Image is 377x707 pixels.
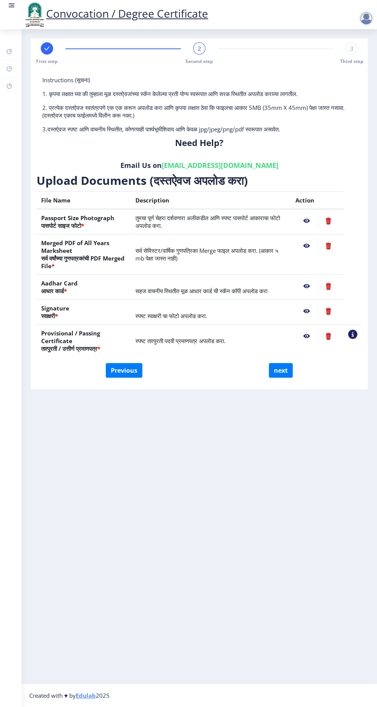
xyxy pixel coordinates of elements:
[42,125,356,133] p: 3.दस्तऐवज स्पष्ट आणि वाचनीय स्थितीत, कोणत्याही पार्श्वभूमीशिवाय आणि केवळ jpg/jpeg/png/pdf स्वरूपा...
[37,173,362,188] h3: Upload Documents (दस्तऐवज अपलोड करा)
[42,104,356,119] p: 2. प्रत्येक दस्तऐवज स्वतंत्रपणे एक एक करून अपलोड करा आणि कृपया लक्षात ठेवा कि फाइलचा आकार 5MB (35...
[42,76,90,84] span: Instructions (सूचना)
[185,58,213,65] span: Second step
[37,300,131,325] th: Signature स्वाक्षरी
[348,330,357,339] nb-action: View Sample PDC
[37,325,131,357] th: Provisional / Passing Certificate तात्पुरती / उत्तीर्ण प्रमाणपत्र
[37,234,131,275] th: Merged PDF of All Years Marksheet सर्व वर्षांच्या गुणपत्रकांची PDF Merged File
[318,329,339,343] nb-action: Delete File
[162,161,279,170] a: [EMAIL_ADDRESS][DOMAIN_NAME]
[318,239,339,253] nb-action: Delete File
[318,279,339,293] nb-action: Delete File
[23,6,208,21] a: Convocation / Degree Certificate
[295,214,318,228] nb-action: View File
[295,239,318,253] nb-action: View File
[37,209,131,234] th: Passport Size Photograph पासपोर्ट साइज फोटो
[23,2,46,28] img: logo
[135,337,225,345] span: स्पष्ट तात्पुरती पदवी प्रमाणपत्र अपलोड करा.
[295,279,318,293] nb-action: View File
[340,58,364,65] span: Third step
[295,304,318,318] nb-action: View File
[175,137,224,149] b: Need Help?
[291,192,344,209] th: Action
[295,329,318,343] nb-action: View File
[318,214,339,228] nb-action: Delete File
[131,192,291,209] th: Description
[29,692,110,699] span: Created with ♥ by 2025
[269,363,293,378] button: next
[318,304,339,318] nb-action: Delete File
[135,287,267,295] span: सहज वाचनीय स्थितीत मूळ आधार कार्ड ची स्कॅन कॉपी अपलोड करा
[42,161,356,170] h6: Email Us on
[42,90,356,98] p: 1. कृपया लक्षात घ्या की तुम्हाला मूळ दस्तऐवजांच्या स्कॅन केलेल्या प्रती योग्य स्वरूपात आणि सरळ स्...
[36,58,58,65] span: First step
[135,247,279,262] span: सर्व सेमिस्टर/वार्षिक गुणपत्रिका Merge फाइल अपलोड करा. (आकार ५ mb पेक्षा जास्त नाही)
[135,312,207,320] span: स्पष्ट स्वाक्षरी चा फोटो अपलोड करा.
[198,45,201,52] span: 2
[106,363,142,378] button: Previous
[76,692,96,699] a: Edulab
[131,209,291,234] td: तुमचा पूर्ण चेहरा दर्शवणारा अलीकडील आणि स्पष्ट पासपोर्ट आकाराचा फोटो अपलोड करा.
[37,275,131,300] th: Aadhar Card आधार कार्ड
[37,192,131,209] th: File Name
[350,45,354,52] span: 3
